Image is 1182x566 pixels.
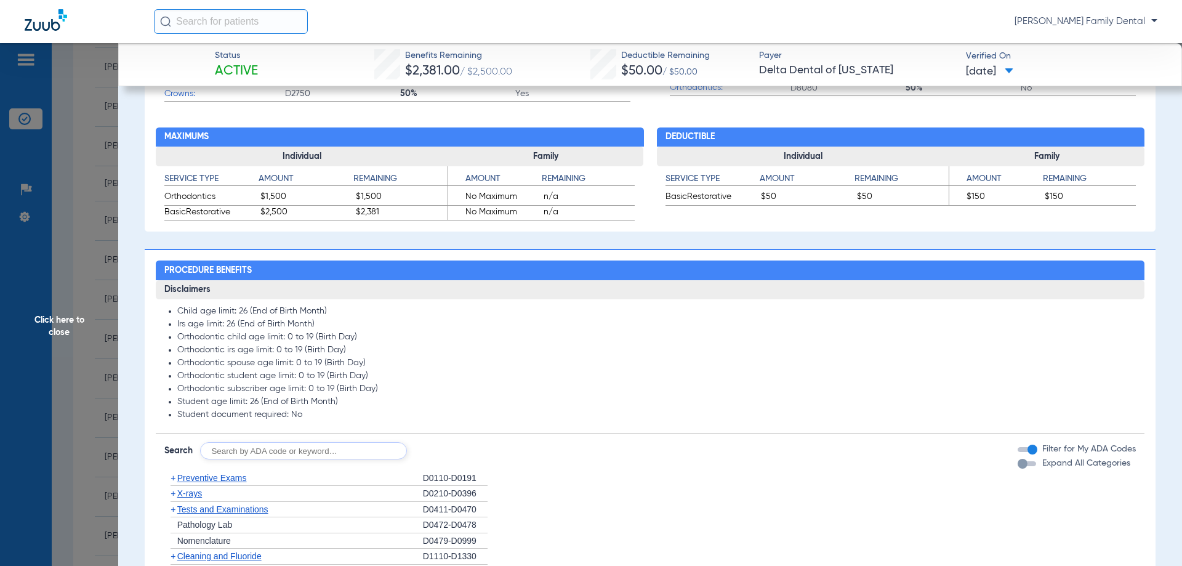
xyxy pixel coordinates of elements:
span: n/a [544,206,635,220]
app-breakdown-title: Remaining [542,172,635,190]
span: [PERSON_NAME] Family Dental [1015,15,1157,28]
img: Search Icon [160,16,171,27]
li: Child age limit: 26 (End of Birth Month) [177,306,1136,317]
app-breakdown-title: Amount [949,172,1043,190]
span: $150 [1045,190,1136,205]
span: Cleaning and Fluoride [177,551,262,561]
h4: Amount [760,172,854,186]
span: $2,500 [260,206,352,220]
h4: Remaining [854,172,949,186]
div: D0479-D0999 [423,533,488,549]
h3: Individual [156,147,449,166]
span: $50 [857,190,949,205]
h4: Remaining [353,172,448,186]
span: 50% [400,87,515,100]
div: D0110-D0191 [423,471,488,487]
li: Orthodontic subscriber age limit: 0 to 19 (Birth Day) [177,384,1136,395]
span: X-rays [177,488,202,498]
img: Zuub Logo [25,9,67,31]
span: BasicRestorative [665,190,757,205]
span: + [171,473,175,483]
span: Delta Dental of [US_STATE] [759,63,955,78]
span: Benefits Remaining [405,49,512,62]
app-breakdown-title: Service Type [164,172,259,190]
h4: Service Type [665,172,760,186]
span: Pathology Lab [177,520,233,530]
h3: Individual [657,147,950,166]
h3: Disclaimers [156,280,1145,300]
span: + [171,488,175,498]
span: D8080 [790,82,906,94]
span: $2,381 [356,206,448,220]
app-breakdown-title: Remaining [854,172,949,190]
iframe: Chat Widget [1120,507,1182,566]
h3: Family [949,147,1144,166]
app-breakdown-title: Amount [760,172,854,190]
h4: Service Type [164,172,259,186]
app-breakdown-title: Remaining [353,172,448,190]
span: Search [164,445,193,457]
span: Crowns: [164,87,285,100]
span: n/a [544,190,635,205]
h4: Amount [949,172,1043,186]
span: Nomenclature [177,536,231,546]
span: $50 [761,190,853,205]
span: $50.00 [621,65,662,78]
span: Yes [515,87,630,100]
span: + [171,551,175,561]
span: $2,381.00 [405,65,460,78]
label: Filter for My ADA Codes [1040,443,1136,456]
li: Orthodontic irs age limit: 0 to 19 (Birth Day) [177,345,1136,356]
span: $150 [949,190,1040,205]
app-breakdown-title: Amount [448,172,542,190]
li: Orthodontic child age limit: 0 to 19 (Birth Day) [177,332,1136,343]
span: Orthodontics: [670,81,790,94]
h2: Maximums [156,127,644,147]
li: Orthodontic student age limit: 0 to 19 (Birth Day) [177,371,1136,382]
span: D2750 [285,87,400,100]
span: No [1021,82,1136,94]
h3: Family [448,147,643,166]
span: No Maximum [448,190,539,205]
span: 50% [906,82,1021,94]
h4: Amount [259,172,353,186]
span: Active [215,63,258,80]
input: Search by ADA code or keyword… [200,442,407,459]
li: Irs age limit: 26 (End of Birth Month) [177,319,1136,330]
span: BasicRestorative [164,206,256,220]
span: [DATE] [966,64,1013,79]
span: / $2,500.00 [460,67,512,77]
app-breakdown-title: Service Type [665,172,760,190]
span: / $50.00 [662,68,698,76]
span: Tests and Examinations [177,504,268,514]
h2: Deductible [657,127,1145,147]
h4: Remaining [542,172,635,186]
h4: Amount [448,172,542,186]
app-breakdown-title: Remaining [1043,172,1136,190]
app-breakdown-title: Amount [259,172,353,190]
span: No Maximum [448,206,539,220]
div: D0472-D0478 [423,517,488,533]
div: D1110-D1330 [423,549,488,565]
span: $1,500 [356,190,448,205]
input: Search for patients [154,9,308,34]
h2: Procedure Benefits [156,261,1145,280]
span: Payer [759,49,955,62]
span: Expand All Categories [1042,459,1130,467]
li: Student age limit: 26 (End of Birth Month) [177,397,1136,408]
span: Status [215,49,258,62]
span: $1,500 [260,190,352,205]
div: D0210-D0396 [423,486,488,502]
li: Student document required: No [177,410,1136,421]
h4: Remaining [1043,172,1136,186]
span: Verified On [966,50,1162,63]
li: Orthodontic spouse age limit: 0 to 19 (Birth Day) [177,358,1136,369]
span: Deductible Remaining [621,49,710,62]
span: Preventive Exams [177,473,247,483]
span: Orthodontics [164,190,256,205]
span: + [171,504,175,514]
div: D0411-D0470 [423,502,488,518]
